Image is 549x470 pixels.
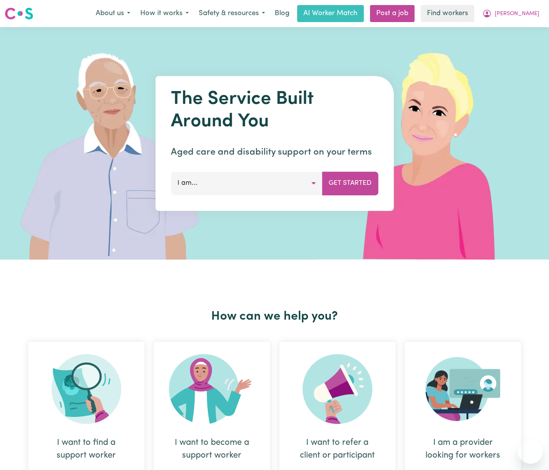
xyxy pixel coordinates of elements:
a: AI Worker Match [297,5,364,22]
img: Search [52,354,121,424]
img: Become Worker [169,354,255,424]
a: Find workers [421,5,474,22]
iframe: Button to launch messaging window [518,439,543,464]
button: My Account [477,5,544,22]
a: Blog [270,5,294,22]
a: Post a job [370,5,415,22]
img: Refer [303,354,372,424]
button: I am... [171,172,322,195]
div: I am a provider looking for workers [423,436,503,462]
div: I want to find a support worker [47,436,126,462]
button: Safety & resources [194,5,270,22]
p: Aged care and disability support on your terms [171,145,378,159]
button: How it works [135,5,194,22]
button: Get Started [322,172,378,195]
div: I want to become a support worker [172,436,251,462]
a: Careseekers logo [5,5,33,22]
button: About us [91,5,135,22]
h1: The Service Built Around You [171,88,378,133]
img: Careseekers logo [5,7,33,21]
div: I want to refer a client or participant [298,436,377,462]
img: Provider [425,354,501,424]
span: [PERSON_NAME] [495,10,539,18]
h2: How can we help you? [24,309,526,324]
